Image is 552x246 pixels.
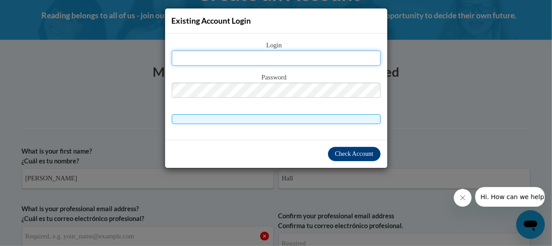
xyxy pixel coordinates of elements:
[172,73,381,83] span: Password
[475,187,545,207] iframe: Message from company
[328,147,381,161] button: Check Account
[172,16,251,25] span: Existing Account Login
[335,150,374,157] span: Check Account
[454,189,472,207] iframe: Close message
[172,41,381,50] span: Login
[5,6,72,13] span: Hi. How can we help?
